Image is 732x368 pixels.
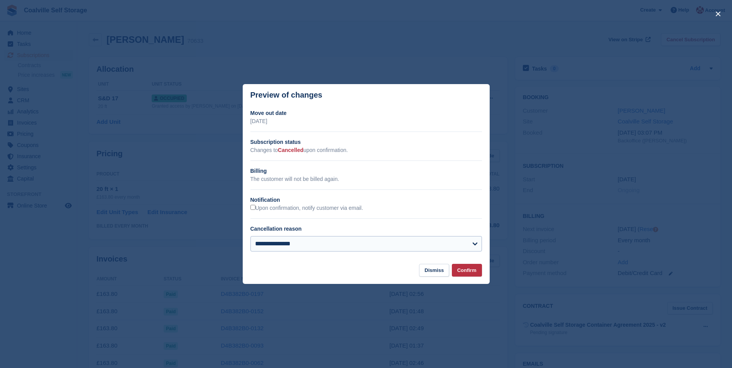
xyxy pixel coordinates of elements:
[250,226,302,232] label: Cancellation reason
[419,264,449,277] button: Dismiss
[278,147,303,153] span: Cancelled
[250,196,482,204] h2: Notification
[452,264,482,277] button: Confirm
[250,91,323,100] p: Preview of changes
[250,146,482,154] p: Changes to upon confirmation.
[250,175,482,183] p: The customer will not be billed again.
[250,117,482,125] p: [DATE]
[250,205,363,212] label: Upon confirmation, notify customer via email.
[250,205,255,210] input: Upon confirmation, notify customer via email.
[712,8,724,20] button: close
[250,138,482,146] h2: Subscription status
[250,109,482,117] h2: Move out date
[250,167,482,175] h2: Billing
